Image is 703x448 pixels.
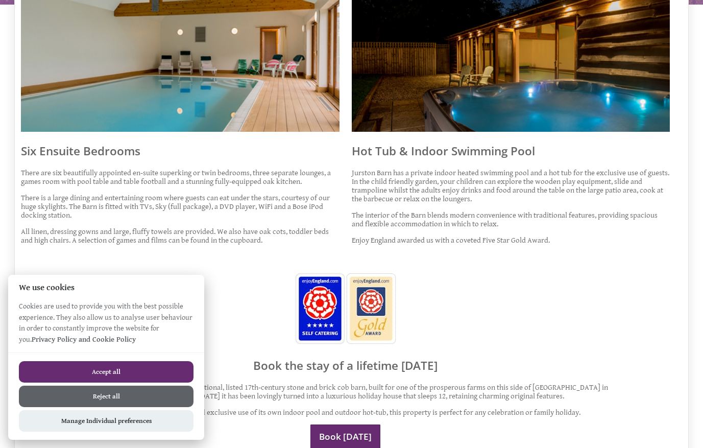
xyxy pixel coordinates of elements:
p: Jurston Barn has a private indoor heated swimming pool and a hot tub for the exclusive use of gue... [352,169,670,203]
h2: Six Ensuite Bedrooms [21,143,340,159]
button: Accept all [19,361,193,383]
h2: Hot Tub & Indoor Swimming Pool [352,143,670,159]
p: In [DATE], [PERSON_NAME] was a traditional, listed 17th-century stone and brick cob barn, built f... [76,383,615,400]
p: There are six beautifully appointed en-suite superking or twin bedrooms, three separate lounges, ... [21,169,340,186]
p: There is a large dining and entertaining room where guests can eat under the stars, courtesy of o... [21,194,340,220]
button: Manage Individual preferences [19,410,193,432]
p: The interior of the Barn blends modern convenience with traditional features, providing spacious ... [352,211,670,228]
h2: Book the stay of a lifetime [DATE] [76,358,615,373]
p: Enjoy England awarded us with a coveted Five Star Gold Award. [352,236,670,245]
p: All linen, dressing gowns and large, fluffy towels are provided. We also have oak cots, toddler b... [21,227,340,245]
h2: We use cookies [8,283,204,293]
a: Privacy Policy and Cookie Policy [32,335,136,344]
button: Reject all [19,386,193,407]
p: With 6 en-suite bedrooms and exclusive use of its own indoor pool and outdoor hot-tub, this prope... [76,408,615,417]
p: Cookies are used to provide you with the best possible experience. They also allow us to analyse ... [8,301,204,352]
